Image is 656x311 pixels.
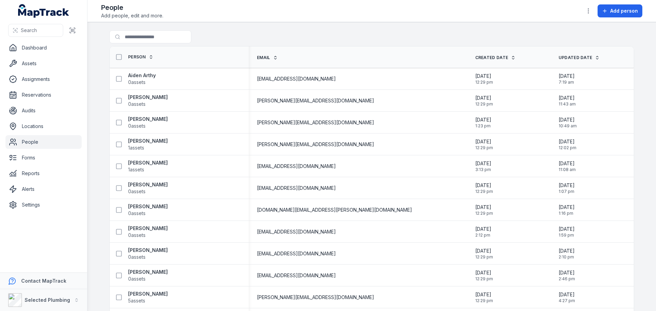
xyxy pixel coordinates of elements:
[257,55,278,60] a: Email
[475,298,493,303] span: 12:29 pm
[128,188,146,195] span: 0 assets
[559,232,575,238] span: 1:59 pm
[128,54,146,60] span: Person
[475,248,493,260] time: 1/14/2025, 12:29:42 PM
[128,291,168,297] strong: [PERSON_NAME]
[598,4,642,17] button: Add person
[128,72,156,86] a: Aiden Arthy0assets
[475,95,493,107] time: 1/14/2025, 12:29:42 PM
[128,291,168,304] a: [PERSON_NAME]5assets
[475,291,493,303] time: 1/14/2025, 12:29:42 PM
[5,72,82,86] a: Assignments
[475,95,493,101] span: [DATE]
[128,254,146,260] span: 0 assets
[559,291,575,298] span: [DATE]
[128,94,168,101] strong: [PERSON_NAME]
[559,254,575,260] span: 2:10 pm
[559,160,576,167] span: [DATE]
[559,55,592,60] span: Updated Date
[559,248,575,254] span: [DATE]
[475,55,508,60] span: Created Date
[475,101,493,107] span: 12:29 pm
[128,166,144,173] span: 1 assets
[559,80,575,85] span: 7:19 am
[559,182,575,189] span: [DATE]
[559,138,576,145] span: [DATE]
[5,41,82,55] a: Dashboard
[257,250,336,257] span: [EMAIL_ADDRESS][DOMAIN_NAME]
[5,167,82,180] a: Reports
[475,276,493,282] span: 12:29 pm
[559,204,575,211] span: [DATE]
[128,181,168,188] strong: [PERSON_NAME]
[559,145,576,151] span: 12:02 pm
[128,116,168,129] a: [PERSON_NAME]0assets
[8,24,63,37] button: Search
[128,269,168,275] strong: [PERSON_NAME]
[475,73,493,85] time: 1/14/2025, 12:29:42 PM
[257,75,336,82] span: [EMAIL_ADDRESS][DOMAIN_NAME]
[257,97,374,104] span: [PERSON_NAME][EMAIL_ADDRESS][DOMAIN_NAME]
[128,225,168,239] a: [PERSON_NAME]0assets
[475,116,491,123] span: [DATE]
[559,298,575,303] span: 4:27 pm
[128,94,168,108] a: [PERSON_NAME]0assets
[475,123,491,129] span: 1:23 pm
[475,269,493,282] time: 1/14/2025, 12:29:42 PM
[101,12,163,19] span: Add people, edit and more.
[128,79,146,86] span: 0 assets
[257,119,374,126] span: [PERSON_NAME][EMAIL_ADDRESS][DOMAIN_NAME]
[5,182,82,196] a: Alerts
[128,210,146,217] span: 0 assets
[5,104,82,117] a: Audits
[475,138,493,151] time: 1/14/2025, 12:29:42 PM
[559,138,576,151] time: 8/11/2025, 12:02:58 PM
[559,73,575,80] span: [DATE]
[128,247,168,254] strong: [PERSON_NAME]
[5,151,82,165] a: Forms
[559,226,575,232] span: [DATE]
[128,225,168,232] strong: [PERSON_NAME]
[128,181,168,195] a: [PERSON_NAME]0assets
[5,135,82,149] a: People
[25,297,70,303] strong: Selected Plumbing
[128,123,146,129] span: 0 assets
[257,207,412,213] span: [DOMAIN_NAME][EMAIL_ADDRESS][PERSON_NAME][DOMAIN_NAME]
[257,185,336,192] span: [EMAIL_ADDRESS][DOMAIN_NAME]
[559,182,575,194] time: 8/11/2025, 1:07:47 PM
[475,116,491,129] time: 2/13/2025, 1:23:00 PM
[559,226,575,238] time: 7/29/2025, 1:59:39 PM
[475,226,491,232] span: [DATE]
[475,211,493,216] span: 12:29 pm
[610,8,638,14] span: Add person
[128,72,156,79] strong: Aiden Arthy
[475,138,493,145] span: [DATE]
[257,294,374,301] span: [PERSON_NAME][EMAIL_ADDRESS][DOMAIN_NAME]
[475,73,493,80] span: [DATE]
[475,226,491,238] time: 5/14/2025, 2:12:32 PM
[257,228,336,235] span: [EMAIL_ADDRESS][DOMAIN_NAME]
[128,275,146,282] span: 0 assets
[559,269,575,282] time: 7/29/2025, 2:46:54 PM
[128,144,144,151] span: 1 assets
[475,182,493,194] time: 1/14/2025, 12:29:42 PM
[475,204,493,211] span: [DATE]
[559,116,577,129] time: 8/11/2025, 10:49:33 AM
[475,232,491,238] span: 2:12 pm
[128,116,168,123] strong: [PERSON_NAME]
[475,269,493,276] span: [DATE]
[475,291,493,298] span: [DATE]
[475,160,491,172] time: 2/28/2025, 3:13:20 PM
[559,160,576,172] time: 8/11/2025, 11:08:49 AM
[5,88,82,102] a: Reservations
[128,101,146,108] span: 0 assets
[128,54,153,60] a: Person
[559,291,575,303] time: 7/29/2025, 4:27:33 PM
[101,3,163,12] h2: People
[475,189,493,194] span: 12:29 pm
[128,138,168,144] strong: [PERSON_NAME]
[475,80,493,85] span: 12:29 pm
[257,141,374,148] span: [PERSON_NAME][EMAIL_ADDRESS][DOMAIN_NAME]
[5,119,82,133] a: Locations
[559,211,575,216] span: 1:16 pm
